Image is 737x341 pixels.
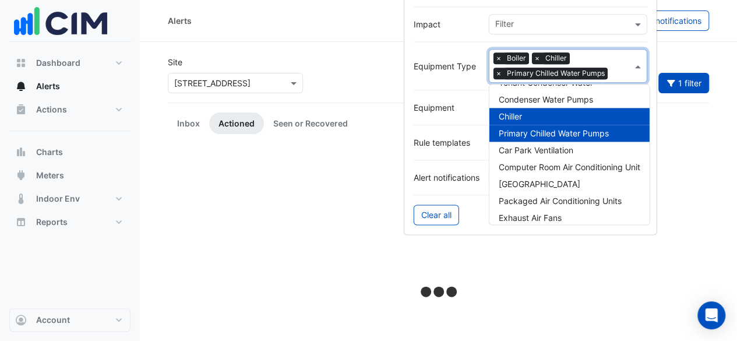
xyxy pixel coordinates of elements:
span: Primary Chilled Water Pumps [499,129,609,139]
span: Exhaust Air Fans [499,213,562,223]
app-icon: Dashboard [15,57,27,69]
button: Alert notifications [628,10,709,31]
button: Actions [9,98,131,121]
app-icon: Indoor Env [15,193,27,205]
span: × [532,52,542,64]
label: Site [168,56,182,68]
button: Clear all [414,205,459,226]
span: Actions [36,104,67,115]
span: Reports [36,216,68,228]
a: Seen or Recovered [264,113,357,134]
span: × [493,52,504,64]
app-icon: Meters [15,170,27,181]
span: Dashboard [36,57,80,69]
label: Rule templates [414,137,479,149]
button: 1 filter [658,73,710,93]
span: Account [36,314,70,326]
span: Alert notifications [636,16,701,26]
ng-dropdown-panel: Options list [489,85,650,226]
span: Chiller [499,112,522,122]
label: Alert notifications [414,172,479,184]
app-icon: Reports [15,216,27,228]
app-icon: Actions [15,104,27,115]
div: Open Intercom Messenger [697,301,725,329]
button: Dashboard [9,51,131,75]
div: Alerts [168,15,192,27]
label: Equipment Type [414,60,479,72]
span: Computer Room Air Conditioning Unit [499,163,640,173]
span: Indoor Env [36,193,80,205]
button: Charts [9,140,131,164]
app-icon: Charts [15,146,27,158]
span: Alerts [36,80,60,92]
span: Meters [36,170,64,181]
button: Meters [9,164,131,187]
span: [GEOGRAPHIC_DATA] [499,180,580,189]
span: × [493,68,504,79]
button: Reports [9,210,131,234]
span: Primary Chilled Water Pumps [504,68,608,79]
button: Account [9,308,131,332]
span: Boiler [504,52,529,64]
a: Inbox [168,113,209,134]
button: Indoor Env [9,187,131,210]
label: Equipment [414,102,479,114]
span: Charts [36,146,63,158]
span: Car Park Ventilation [499,146,573,156]
label: Impact [414,18,479,30]
button: Alerts [9,75,131,98]
img: Company Logo [14,1,107,41]
span: Packaged Air Conditioning Units [499,196,622,206]
app-icon: Alerts [15,80,27,92]
span: Tenant Condenser Water [499,78,593,88]
span: Chiller [542,52,570,64]
div: Filter [493,17,514,33]
span: Condenser Water Pumps [499,95,593,105]
a: Actioned [209,113,264,134]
